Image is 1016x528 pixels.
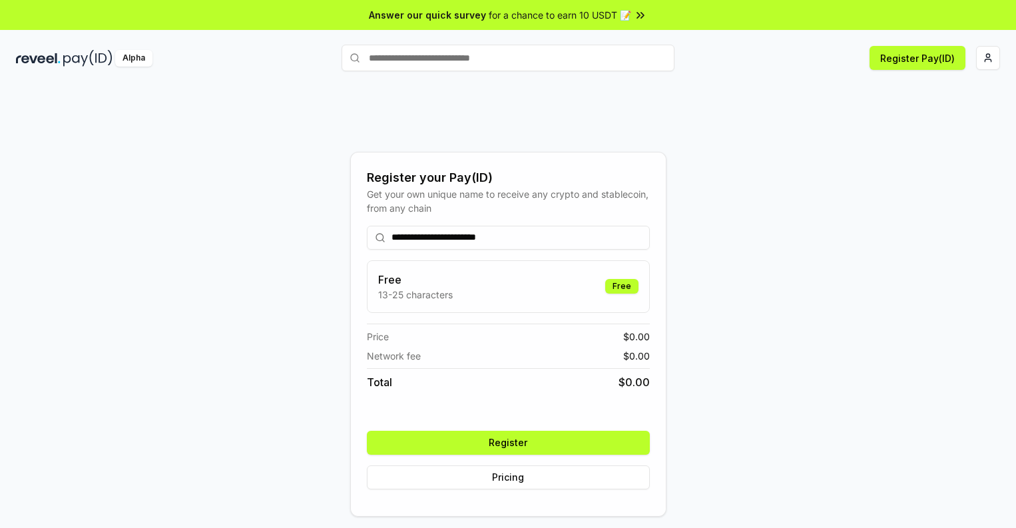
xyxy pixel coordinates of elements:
[378,288,453,302] p: 13-25 characters
[367,465,650,489] button: Pricing
[378,272,453,288] h3: Free
[367,187,650,215] div: Get your own unique name to receive any crypto and stablecoin, from any chain
[63,50,113,67] img: pay_id
[367,330,389,344] span: Price
[605,279,638,294] div: Free
[623,349,650,363] span: $ 0.00
[367,431,650,455] button: Register
[489,8,631,22] span: for a chance to earn 10 USDT 📝
[367,349,421,363] span: Network fee
[16,50,61,67] img: reveel_dark
[619,374,650,390] span: $ 0.00
[623,330,650,344] span: $ 0.00
[870,46,965,70] button: Register Pay(ID)
[369,8,486,22] span: Answer our quick survey
[367,374,392,390] span: Total
[367,168,650,187] div: Register your Pay(ID)
[115,50,152,67] div: Alpha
